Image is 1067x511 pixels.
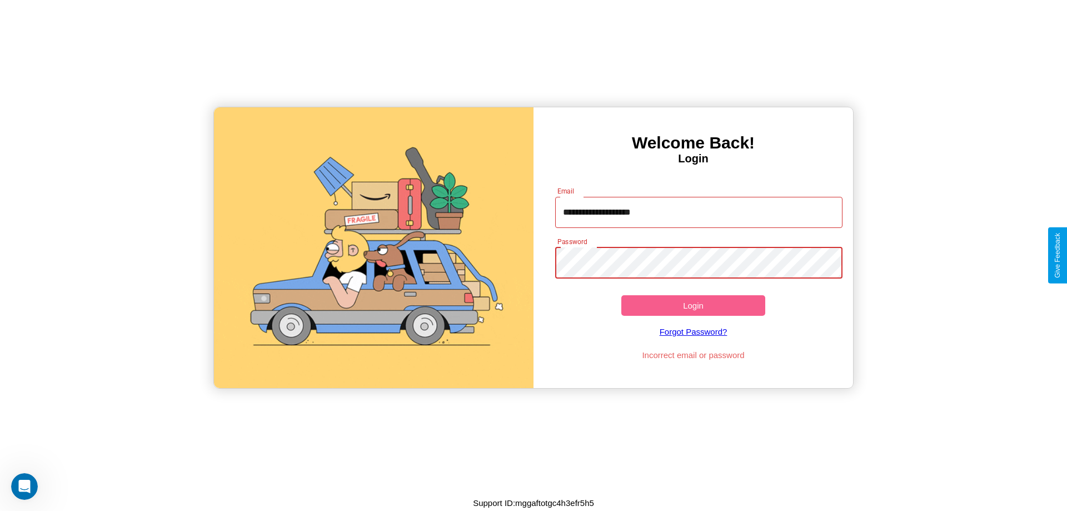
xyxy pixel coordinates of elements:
label: Email [557,186,575,196]
h3: Welcome Back! [533,133,853,152]
p: Support ID: mggaftotgc4h3efr5h5 [473,495,594,510]
h4: Login [533,152,853,165]
button: Login [621,295,765,316]
p: Incorrect email or password [550,348,837,363]
a: Forgot Password? [550,316,837,348]
label: Password [557,237,587,246]
div: Give Feedback [1054,233,1061,278]
iframe: Intercom live chat [11,473,38,500]
img: gif [214,107,533,388]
